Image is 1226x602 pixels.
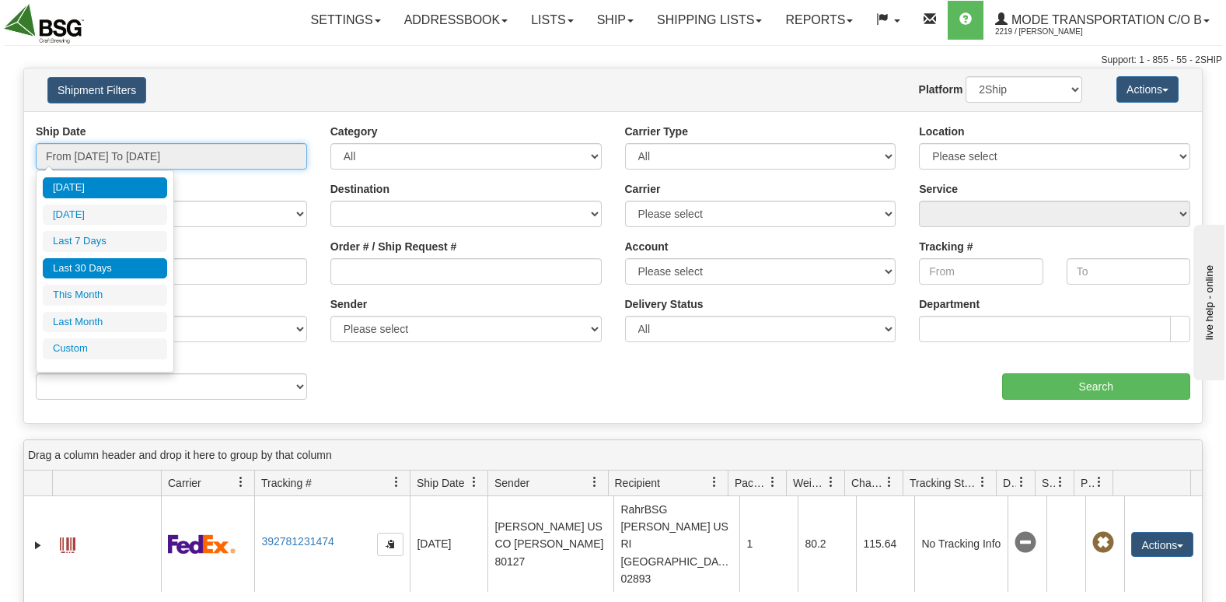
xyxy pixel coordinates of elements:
a: Carrier filter column settings [228,469,254,495]
label: Order # / Ship Request # [330,239,457,254]
span: Packages [735,475,767,491]
span: Tracking # [261,475,312,491]
label: Carrier [625,181,661,197]
a: Shipment Issues filter column settings [1047,469,1074,495]
td: 115.64 [856,496,914,592]
a: Delivery Status filter column settings [1008,469,1035,495]
li: Last 30 Days [43,258,167,279]
a: Pickup Status filter column settings [1086,469,1112,495]
a: Expand [30,537,46,553]
a: Lists [519,1,585,40]
li: Last 7 Days [43,231,167,252]
a: Ship [585,1,645,40]
a: Ship Date filter column settings [461,469,487,495]
span: Delivery Status [1003,475,1016,491]
button: Actions [1131,532,1193,557]
a: Tracking # filter column settings [383,469,410,495]
li: [DATE] [43,177,167,198]
td: [PERSON_NAME] US CO [PERSON_NAME] 80127 [487,496,613,592]
td: [DATE] [410,496,487,592]
a: Recipient filter column settings [701,469,728,495]
a: Label [60,530,75,555]
label: Service [919,181,958,197]
a: Charge filter column settings [876,469,903,495]
div: grid grouping header [24,440,1202,471]
label: Location [919,124,964,139]
span: Tracking Status [910,475,977,491]
label: Platform [919,82,963,97]
label: Carrier Type [625,124,688,139]
a: Addressbook [393,1,520,40]
label: Account [625,239,669,254]
span: 2219 / [PERSON_NAME] [995,24,1112,40]
td: 80.2 [798,496,856,592]
li: Last Month [43,312,167,333]
span: Shipment Issues [1042,475,1055,491]
td: No Tracking Info [914,496,1008,592]
a: Sender filter column settings [582,469,608,495]
li: Custom [43,338,167,359]
td: 1 [739,496,798,592]
a: Reports [774,1,864,40]
a: Weight filter column settings [818,469,844,495]
div: Support: 1 - 855 - 55 - 2SHIP [4,54,1222,67]
li: This Month [43,285,167,306]
label: Sender [330,296,367,312]
label: Tracking # [919,239,973,254]
input: From [919,258,1043,285]
a: Settings [299,1,393,40]
input: Search [1002,373,1191,400]
a: 392781231474 [261,535,334,548]
a: Packages filter column settings [760,469,786,495]
img: logo2219.jpg [4,4,84,44]
span: Pickup Status [1081,475,1094,491]
button: Shipment Filters [47,77,146,103]
label: Category [330,124,378,139]
span: Pickup Not Assigned [1092,532,1114,554]
span: Weight [793,475,826,491]
span: Ship Date [417,475,464,491]
td: RahrBSG [PERSON_NAME] US RI [GEOGRAPHIC_DATA] 02893 [613,496,739,592]
label: Destination [330,181,389,197]
a: Mode Transportation c/o B 2219 / [PERSON_NAME] [983,1,1221,40]
label: Delivery Status [625,296,704,312]
a: Shipping lists [645,1,774,40]
span: Sender [494,475,529,491]
span: Recipient [615,475,660,491]
a: Tracking Status filter column settings [969,469,996,495]
button: Copy to clipboard [377,533,403,556]
span: Charge [851,475,884,491]
span: Mode Transportation c/o B [1008,13,1202,26]
label: Ship Date [36,124,86,139]
button: Actions [1116,76,1179,103]
span: No Tracking Info [1015,532,1036,554]
span: Carrier [168,475,201,491]
div: live help - online [12,13,144,25]
iframe: chat widget [1190,222,1224,380]
label: Department [919,296,980,312]
img: 2 - FedEx Express® [168,534,236,554]
input: To [1067,258,1190,285]
li: [DATE] [43,205,167,226]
